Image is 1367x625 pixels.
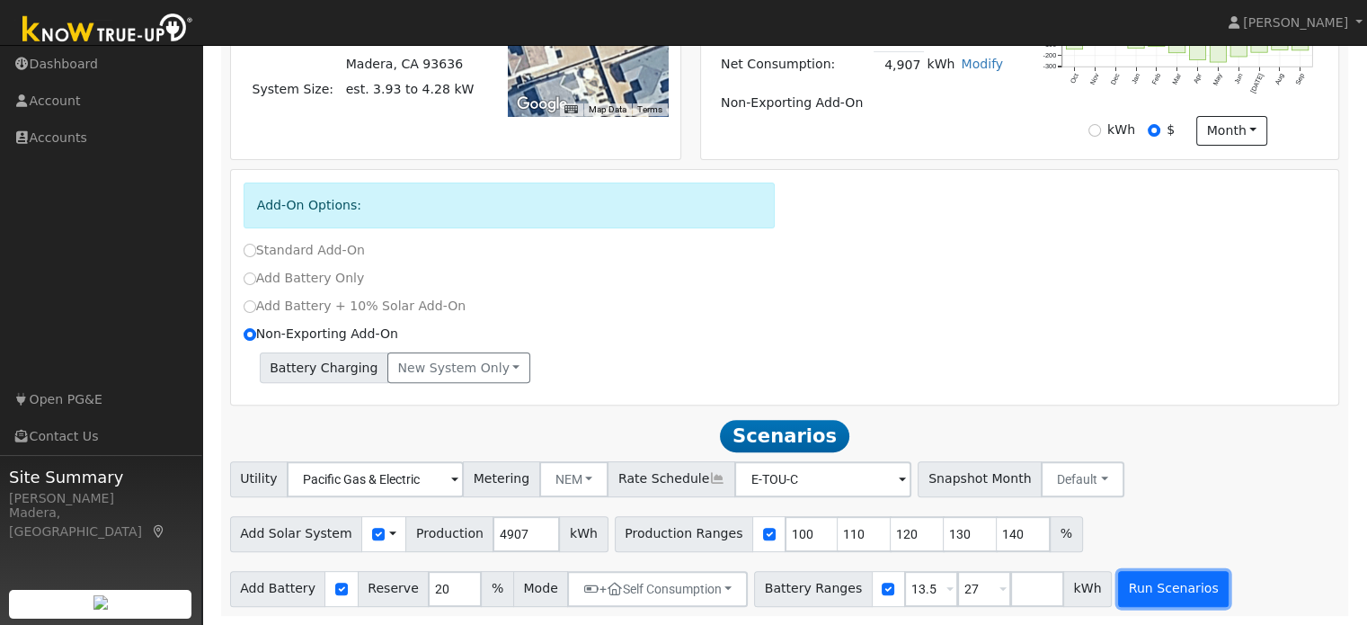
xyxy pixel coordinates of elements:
rect: onclick="" [1272,34,1288,50]
text: Dec [1109,72,1122,86]
span: Scenarios [720,420,848,452]
rect: onclick="" [1066,34,1082,49]
td: kWh [924,52,958,78]
label: Add Battery + 10% Solar Add-On [244,297,466,316]
span: kWh [1063,571,1112,607]
button: month [1196,116,1267,147]
div: Madera, [GEOGRAPHIC_DATA] [9,504,192,541]
a: Map [151,524,167,539]
label: $ [1167,121,1175,139]
rect: onclick="" [1230,34,1247,57]
rect: onclick="" [1210,34,1226,62]
text: Aug [1274,72,1286,86]
input: Non-Exporting Add-On [244,328,256,341]
span: Battery Ranges [754,571,873,607]
img: Google [512,93,572,116]
text: [DATE] [1249,72,1265,94]
td: Non-Exporting Add-On [717,91,1006,116]
td: System Size: [249,77,342,103]
input: Add Battery + 10% Solar Add-On [244,300,256,313]
rect: onclick="" [1292,34,1309,50]
span: Mode [513,571,568,607]
a: Terms (opens in new tab) [637,104,662,114]
label: Standard Add-On [244,241,365,260]
td: 4,907 [874,52,924,78]
span: Production Ranges [615,516,753,552]
td: Madera, CA 93636 [342,52,477,77]
button: Default [1041,461,1124,497]
span: Add Battery [230,571,326,607]
input: Select a Rate Schedule [734,461,911,497]
span: % [1050,516,1082,552]
div: [PERSON_NAME] [9,489,192,508]
a: Modify [961,57,1003,71]
span: % [481,571,513,607]
input: kWh [1088,124,1101,137]
input: Standard Add-On [244,244,256,256]
text: Oct [1069,72,1080,85]
text: Jan [1130,72,1141,85]
text: May [1212,72,1224,87]
img: Know True-Up [13,10,202,50]
span: Snapshot Month [918,461,1042,497]
button: New system only [387,353,530,383]
text: Feb [1150,72,1162,85]
rect: onclick="" [1190,34,1206,60]
td: System Size [342,77,477,103]
button: +Self Consumption [567,571,748,607]
span: [PERSON_NAME] [1243,15,1348,30]
input: $ [1148,124,1160,137]
span: Utility [230,461,288,497]
rect: onclick="" [1169,34,1185,53]
text: Sep [1294,72,1307,86]
span: Reserve [358,571,430,607]
label: Non-Exporting Add-On [244,325,398,344]
button: Keyboard shortcuts [564,103,577,116]
rect: onclick="" [1149,34,1165,47]
text: Mar [1171,72,1184,86]
rect: onclick="" [1128,34,1144,49]
span: Production [405,516,493,552]
text: Apr [1192,72,1203,85]
td: Net Consumption: [717,52,873,78]
span: Add Solar System [230,516,363,552]
img: retrieve [93,595,108,610]
text: -200 [1043,51,1057,59]
label: kWh [1107,121,1135,139]
span: Metering [463,461,540,497]
a: Open this area in Google Maps (opens a new window) [512,93,572,116]
span: Battery Charging [260,353,388,383]
button: Run Scenarios [1118,571,1229,607]
rect: onclick="" [1251,34,1267,53]
text: Jun [1233,72,1245,85]
button: NEM [539,461,609,497]
label: Add Battery Only [244,269,365,288]
text: -100 [1043,40,1057,49]
div: Add-On Options: [244,183,776,228]
input: Add Battery Only [244,272,256,285]
input: Select a Utility [287,461,464,497]
span: Site Summary [9,465,192,489]
span: kWh [559,516,608,552]
span: Rate Schedule [608,461,735,497]
text: Nov [1088,72,1101,86]
button: Map Data [589,103,626,116]
span: est. 3.93 to 4.28 kW [346,82,475,96]
text: -300 [1043,62,1057,70]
